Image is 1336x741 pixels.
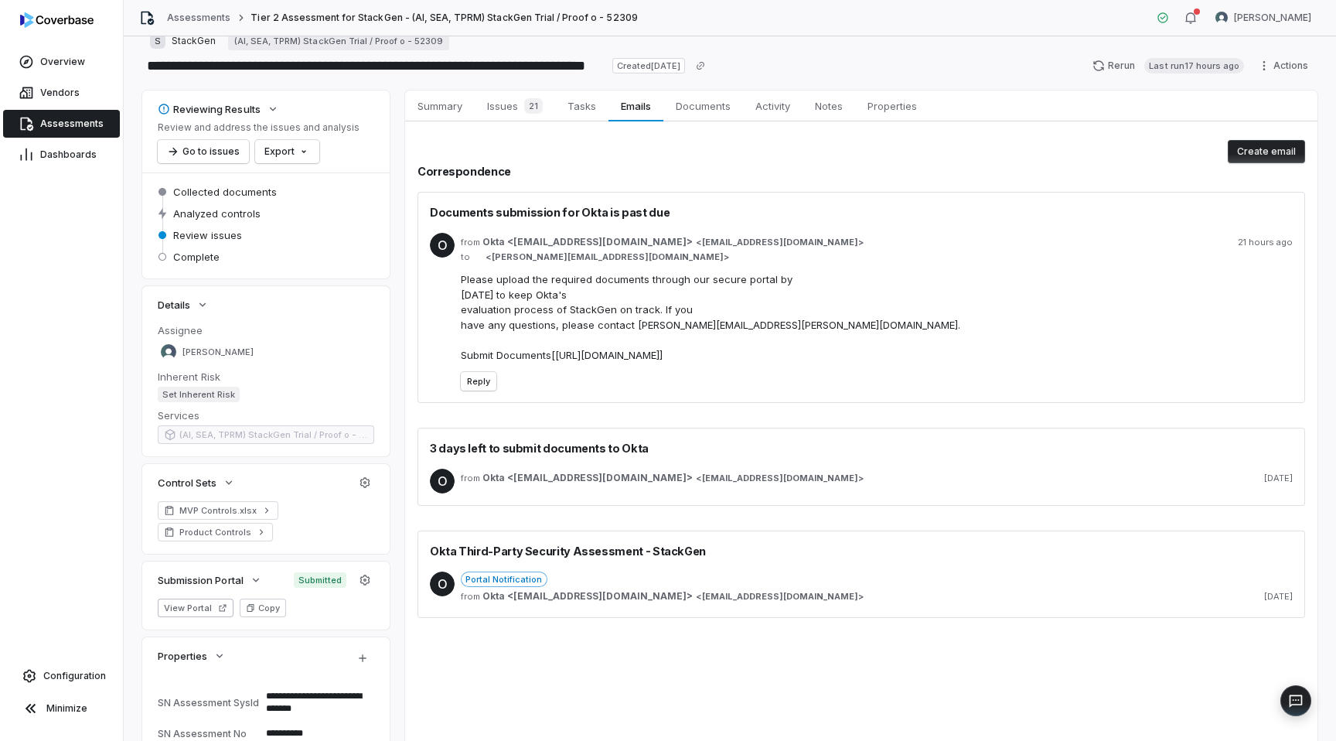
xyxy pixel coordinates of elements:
[482,472,864,484] span: >
[430,469,455,493] span: O
[561,96,602,116] span: Tasks
[158,573,244,587] span: Submission Portal
[173,228,242,242] span: Review issues
[1144,58,1244,73] span: Last run 17 hours ago
[702,237,858,248] span: [EMAIL_ADDRESS][DOMAIN_NAME]
[670,96,737,116] span: Documents
[461,272,1293,363] div: Please upload the required documents through our secure portal by [DATE] to keep Okta's evaluatio...
[46,702,87,715] span: Minimize
[158,728,260,739] div: SN Assessment No
[240,599,286,617] button: Copy
[158,323,374,337] dt: Assignee
[228,32,449,50] a: (AI, SEA, TPRM) StackGen Trial / Proof o - 52309
[749,96,796,116] span: Activity
[482,251,729,263] span: >
[615,96,656,116] span: Emails
[696,237,702,248] span: <
[809,96,849,116] span: Notes
[482,236,864,248] span: >
[482,472,693,484] span: Okta <[EMAIL_ADDRESS][DOMAIN_NAME]>
[255,140,319,163] button: Export
[179,526,251,538] span: Product Controls
[417,163,1305,179] h2: Correspondence
[153,642,230,670] button: Properties
[40,56,85,68] span: Overview
[430,543,706,559] span: Okta Third-Party Security Assessment - StackGen
[6,662,117,690] a: Configuration
[1234,12,1311,24] span: [PERSON_NAME]
[687,52,714,80] button: Copy link
[461,237,476,248] span: from
[158,697,260,709] div: SN Assessment SysId
[173,250,220,264] span: Complete
[612,58,685,73] span: Created [DATE]
[172,35,216,47] span: StackGen
[492,251,724,263] span: [PERSON_NAME][EMAIL_ADDRESS][DOMAIN_NAME]
[696,473,702,484] span: <
[161,344,176,360] img: Sayantan Bhattacherjee avatar
[43,670,106,682] span: Configuration
[3,48,120,76] a: Overview
[1206,6,1321,29] button: Sayantan Bhattacherjee avatar[PERSON_NAME]
[153,95,284,123] button: Reviewing Results
[182,347,254,358] span: [PERSON_NAME]
[179,504,257,517] span: MVP Controls.xlsx
[430,440,649,456] span: 3 days left to submit documents to Okta
[3,141,120,169] a: Dashboards
[430,233,455,258] span: O
[294,572,346,588] span: Submitted
[702,473,858,484] span: [EMAIL_ADDRESS][DOMAIN_NAME]
[158,649,207,663] span: Properties
[158,121,360,134] p: Review and address the issues and analysis
[3,79,120,107] a: Vendors
[861,96,923,116] span: Properties
[481,95,549,117] span: Issues
[461,572,547,587] span: Portal Notification
[158,298,190,312] span: Details
[430,204,670,220] span: Documents submission for Okta is past due
[158,387,240,402] span: Set Inherent Risk
[1253,54,1317,77] button: Actions
[461,251,476,263] span: to
[158,408,374,422] dt: Services
[40,87,80,99] span: Vendors
[3,110,120,138] a: Assessments
[158,523,273,541] a: Product Controls
[158,476,216,490] span: Control Sets
[411,96,469,116] span: Summary
[167,12,230,24] a: Assessments
[696,591,702,603] span: <
[158,140,249,163] button: Go to issues
[1238,237,1293,248] span: 21 hours ago
[173,185,277,199] span: Collected documents
[153,566,267,594] button: Submission Portal
[40,118,104,130] span: Assessments
[1264,591,1293,603] span: [DATE]
[40,149,97,161] span: Dashboards
[1264,473,1293,484] span: [DATE]
[158,501,278,520] a: MVP Controls.xlsx
[524,98,543,114] span: 21
[1228,140,1305,163] button: Create email
[158,599,233,617] button: View Portal
[1083,54,1253,77] button: RerunLast run17 hours ago
[158,102,261,116] div: Reviewing Results
[153,469,240,497] button: Control Sets
[702,591,858,603] span: [EMAIL_ADDRESS][DOMAIN_NAME]
[153,291,213,319] button: Details
[173,207,261,220] span: Analyzed controls
[482,590,693,603] span: Okta <[EMAIL_ADDRESS][DOMAIN_NAME]>
[250,12,637,24] span: Tier 2 Assessment for StackGen - (AI, SEA, TPRM) StackGen Trial / Proof o - 52309
[461,473,476,484] span: from
[482,590,864,603] span: >
[482,236,693,248] span: Okta <[EMAIL_ADDRESS][DOMAIN_NAME]>
[1215,12,1228,24] img: Sayantan Bhattacherjee avatar
[20,12,94,28] img: logo-D7KZi-bG.svg
[158,370,374,384] dt: Inherent Risk
[145,27,220,55] button: SStackGen
[461,591,476,603] span: from
[6,693,117,724] button: Minimize
[461,372,496,391] button: Reply
[430,572,455,596] span: O
[486,251,492,263] span: <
